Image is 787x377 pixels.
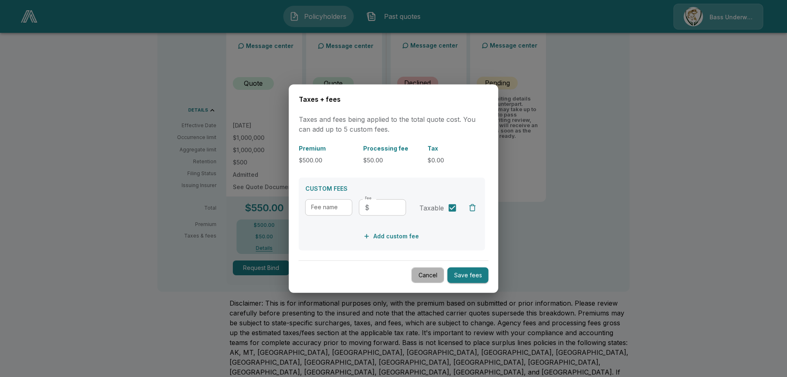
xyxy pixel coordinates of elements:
p: Taxes and fees being applied to the total quote cost. You can add up to 5 custom fees. [299,114,489,134]
button: Add custom fee [362,229,422,244]
button: Save fees [448,267,489,283]
span: Taxable [419,203,444,213]
p: $ [365,203,369,212]
p: Tax [428,144,485,153]
button: Cancel [412,267,444,283]
p: $500.00 [299,156,357,165]
p: Premium [299,144,357,153]
p: CUSTOM FEES [305,184,479,193]
p: $50.00 [363,156,421,165]
label: Fee [365,196,372,201]
p: Processing fee [363,144,421,153]
h6: Taxes + fees [299,94,489,105]
p: $0.00 [428,156,485,165]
